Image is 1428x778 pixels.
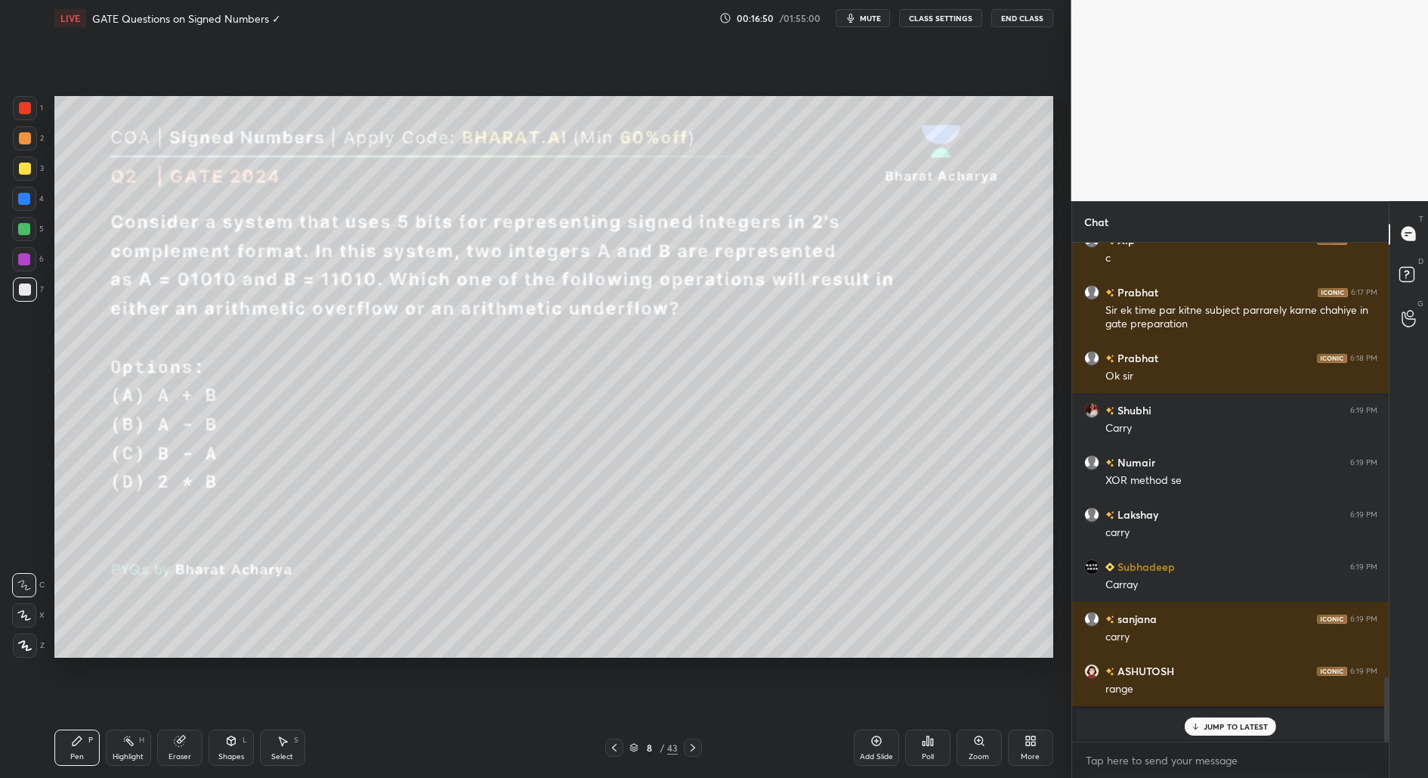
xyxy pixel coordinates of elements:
div: grid [1072,243,1389,742]
div: 6:19 PM [1350,614,1377,623]
img: iconic-dark.1390631f.png [1317,614,1347,623]
span: mute [860,13,881,23]
button: CLASS SETTINGS [899,9,982,27]
div: / [660,743,664,752]
div: 1 [13,96,43,120]
div: 7 [13,277,44,302]
img: no-rating-badge.077c3623.svg [1105,511,1114,519]
img: 6ad8ef48d4fa4d78b698f90d0df32f24.jpg [1084,402,1099,417]
div: More [1021,753,1040,761]
div: 6 [12,247,44,271]
div: Carry [1105,421,1377,436]
h6: Lakshay [1114,507,1158,522]
div: H [139,736,144,744]
img: no-rating-badge.077c3623.svg [1105,289,1114,297]
div: 3 [13,157,44,181]
div: range [1105,682,1377,697]
img: no-rating-badge.077c3623.svg [1105,355,1114,363]
img: no-rating-badge.077c3623.svg [1105,668,1114,676]
p: D [1418,256,1423,267]
div: X [12,603,45,628]
div: Poll [922,753,934,761]
div: 2 [13,126,44,150]
img: 66701396_77EB8FD9-6ECC-459E-9884-8875AC3DAE1F.png [1084,663,1099,678]
div: C [12,573,45,597]
div: Sir ek time par kitne subject parrarely karne chahiye in gate preparation [1105,303,1377,332]
div: Eraser [168,753,191,761]
h6: Subhadeep [1114,559,1175,575]
p: Chat [1072,202,1120,242]
img: no-rating-badge.077c3623.svg [1105,237,1114,245]
p: T [1419,213,1423,225]
h6: Shubhi [1114,402,1151,418]
p: G [1417,298,1423,309]
div: Select [271,753,293,761]
img: 16f0b7c4360d449085cee57e8cf733db.jpg [1185,717,1201,732]
div: 8 [641,743,657,752]
img: default.png [1084,507,1099,522]
img: iconic-dark.1390631f.png [1317,666,1347,675]
div: 6:16 PM [1350,235,1377,244]
p: JUMP TO LATEST [1204,722,1269,731]
img: iconic-dark.1390631f.png [1318,287,1348,296]
div: carry [1105,630,1377,645]
div: Ok sir [1105,369,1377,384]
img: iconic-dark.1390631f.png [1317,353,1347,362]
div: carry [1105,525,1377,541]
div: Z [13,634,45,658]
div: 4 [12,187,44,211]
h6: Prabhat [1114,284,1158,300]
div: c [1105,251,1377,266]
span: joined [1247,718,1276,730]
img: default.png [1084,284,1099,299]
div: Shapes [218,753,244,761]
div: 6:17 PM [1351,287,1377,296]
div: S [294,736,298,744]
img: f7242c432ac34f5392b76235090f3c52.jpg [1084,559,1099,574]
img: Learner_Badge_beginner_1_8b307cf2a0.svg [1105,563,1114,572]
div: 43 [667,741,678,755]
img: iconic-dark.1390631f.png [1317,235,1347,244]
img: no-rating-badge.077c3623.svg [1105,615,1114,624]
img: default.png [1084,611,1099,626]
div: LIVE [54,9,86,27]
div: Carray [1105,578,1377,593]
div: 6:19 PM [1350,405,1377,414]
img: default.png [1084,350,1099,365]
div: 5 [12,217,44,241]
div: XOR method se [1105,473,1377,488]
h6: sanjana [1114,611,1157,627]
button: mute [836,9,890,27]
div: 6:19 PM [1350,457,1377,466]
img: default.png [1084,454,1099,470]
div: L [243,736,247,744]
button: End Class [991,9,1053,27]
h6: Numair [1114,454,1155,470]
h4: GATE Questions on Signed Numbers ✓ [92,11,281,26]
div: Highlight [113,753,144,761]
h6: ASHUTOSH [1114,663,1174,679]
div: 6:18 PM [1350,353,1377,362]
div: 6:19 PM [1350,666,1377,675]
div: Pen [70,753,84,761]
div: P [88,736,93,744]
h6: Prabhat [1114,350,1158,366]
div: Add Slide [860,753,893,761]
img: no-rating-badge.077c3623.svg [1105,459,1114,467]
div: 6:19 PM [1350,510,1377,519]
img: no-rating-badge.077c3623.svg [1105,407,1114,415]
div: Zoom [969,753,989,761]
div: 6:19 PM [1350,562,1377,571]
